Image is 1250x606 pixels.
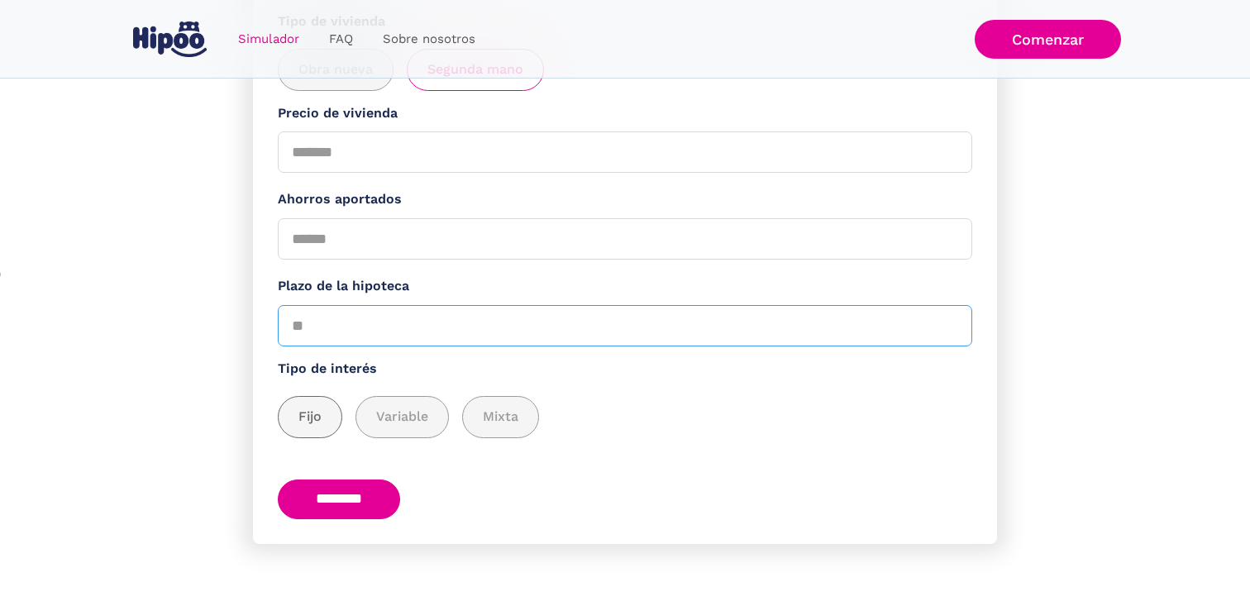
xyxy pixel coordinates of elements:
a: Sobre nosotros [368,23,490,55]
a: Comenzar [975,20,1121,59]
a: FAQ [314,23,368,55]
span: Fijo [298,407,322,427]
span: Mixta [483,407,518,427]
span: Variable [376,407,428,427]
label: Tipo de interés [278,359,972,379]
a: Simulador [223,23,314,55]
label: Plazo de la hipoteca [278,276,972,297]
label: Precio de vivienda [278,103,972,124]
a: home [129,15,210,64]
label: Ahorros aportados [278,189,972,210]
div: add_description_here [278,396,972,438]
